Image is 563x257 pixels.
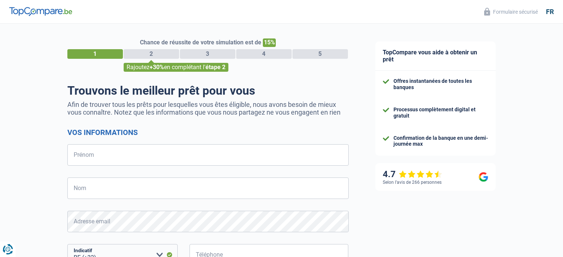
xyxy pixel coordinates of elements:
[393,78,488,91] div: Offres instantanées de toutes les banques
[375,41,496,71] div: TopCompare vous aide à obtenir un prêt
[124,63,228,72] div: Rajoutez en complétant l'
[546,8,554,16] div: fr
[480,6,542,18] button: Formulaire sécurisé
[124,49,179,59] div: 2
[67,128,349,137] h2: Vos informations
[383,169,442,180] div: 4.7
[236,49,292,59] div: 4
[292,49,348,59] div: 5
[393,135,488,148] div: Confirmation de la banque en une demi-journée max
[67,101,349,116] p: Afin de trouver tous les prêts pour lesquelles vous êtes éligible, nous avons besoin de mieux vou...
[263,38,276,47] span: 15%
[180,49,235,59] div: 3
[9,7,72,16] img: TopCompare Logo
[205,64,225,71] span: étape 2
[140,39,261,46] span: Chance de réussite de votre simulation est de
[150,64,164,71] span: +30%
[67,84,349,98] h1: Trouvons le meilleur prêt pour vous
[67,49,123,59] div: 1
[393,106,488,119] div: Processus complètement digital et gratuit
[383,180,442,185] div: Selon l’avis de 266 personnes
